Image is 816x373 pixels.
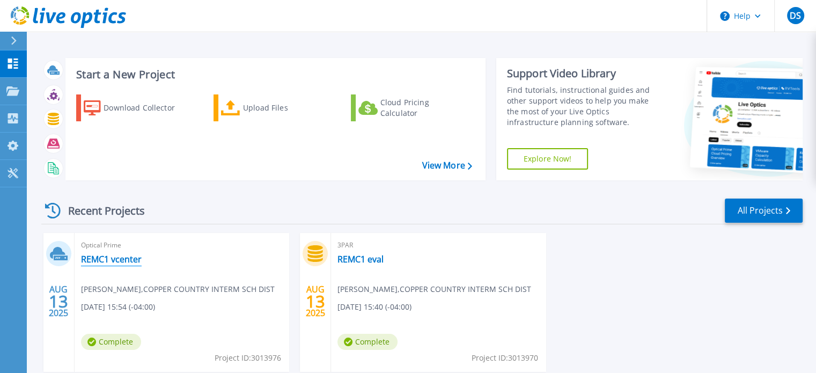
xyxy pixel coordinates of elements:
[507,67,661,81] div: Support Video Library
[305,282,326,321] div: AUG 2025
[215,352,281,364] span: Project ID: 3013976
[472,352,538,364] span: Project ID: 3013970
[351,94,471,121] a: Cloud Pricing Calculator
[214,94,333,121] a: Upload Files
[243,97,329,119] div: Upload Files
[422,160,472,171] a: View More
[41,198,159,224] div: Recent Projects
[337,301,411,313] span: [DATE] 15:40 (-04:00)
[337,283,531,295] span: [PERSON_NAME] , COPPER COUNTRY INTERM SCH DIST
[81,239,283,251] span: Optical Prime
[81,301,155,313] span: [DATE] 15:54 (-04:00)
[725,199,803,223] a: All Projects
[337,334,398,350] span: Complete
[104,97,189,119] div: Download Collector
[48,282,69,321] div: AUG 2025
[81,334,141,350] span: Complete
[306,297,325,306] span: 13
[81,254,142,265] a: REMC1 vcenter
[76,69,472,81] h3: Start a New Project
[49,297,68,306] span: 13
[507,148,589,170] a: Explore Now!
[337,254,384,265] a: REMC1 eval
[76,94,196,121] a: Download Collector
[790,11,801,20] span: DS
[81,283,275,295] span: [PERSON_NAME] , COPPER COUNTRY INTERM SCH DIST
[507,85,661,128] div: Find tutorials, instructional guides and other support videos to help you make the most of your L...
[380,97,466,119] div: Cloud Pricing Calculator
[337,239,539,251] span: 3PAR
